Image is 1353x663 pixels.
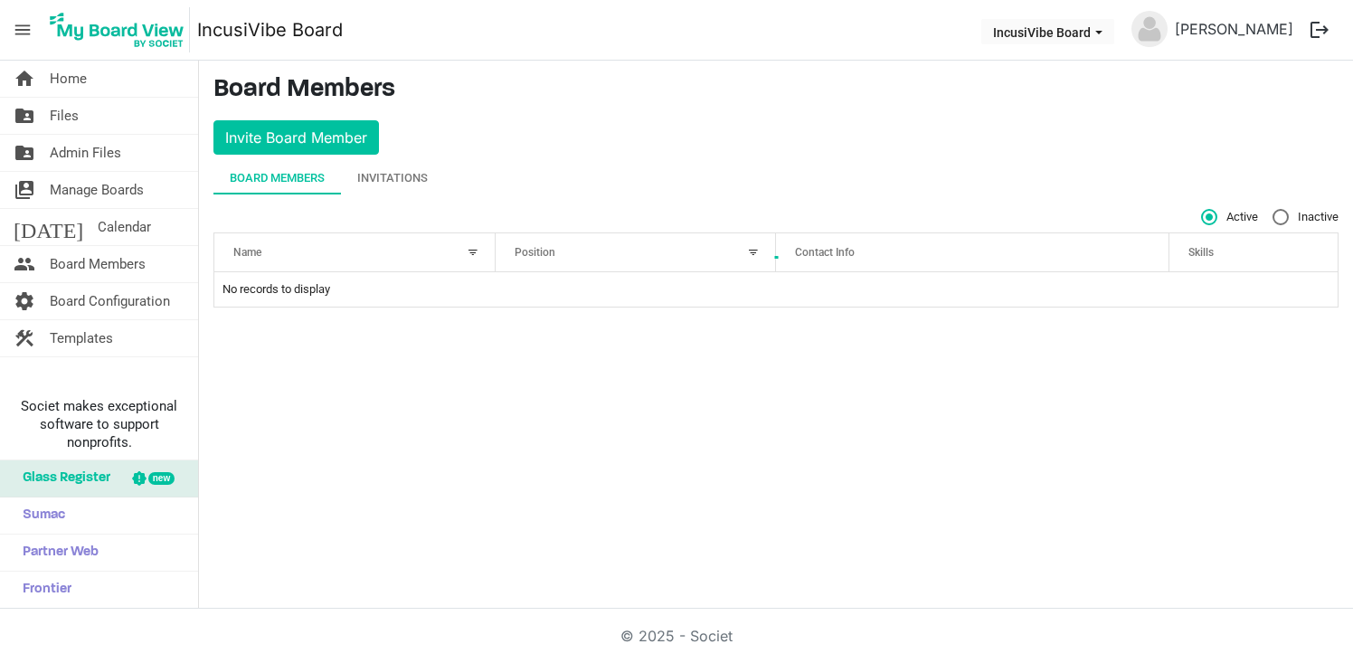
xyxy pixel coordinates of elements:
[14,320,35,356] span: construction
[1201,209,1258,225] span: Active
[98,209,151,245] span: Calendar
[44,7,197,52] a: My Board View Logo
[981,19,1114,44] button: IncusiVibe Board dropdownbutton
[50,98,79,134] span: Files
[14,98,35,134] span: folder_shared
[14,209,83,245] span: [DATE]
[14,61,35,97] span: home
[213,162,1339,194] div: tab-header
[50,135,121,171] span: Admin Files
[50,320,113,356] span: Templates
[1301,11,1339,49] button: logout
[14,246,35,282] span: people
[50,283,170,319] span: Board Configuration
[14,283,35,319] span: settings
[357,169,428,187] div: Invitations
[213,75,1339,106] h3: Board Members
[213,120,379,155] button: Invite Board Member
[1168,11,1301,47] a: [PERSON_NAME]
[14,535,99,571] span: Partner Web
[5,13,40,47] span: menu
[230,169,325,187] div: Board Members
[1273,209,1339,225] span: Inactive
[14,460,110,497] span: Glass Register
[14,497,65,534] span: Sumac
[148,472,175,485] div: new
[620,627,733,645] a: © 2025 - Societ
[50,172,144,208] span: Manage Boards
[44,7,190,52] img: My Board View Logo
[14,572,71,608] span: Frontier
[14,135,35,171] span: folder_shared
[50,61,87,97] span: Home
[50,246,146,282] span: Board Members
[14,172,35,208] span: switch_account
[1131,11,1168,47] img: no-profile-picture.svg
[8,397,190,451] span: Societ makes exceptional software to support nonprofits.
[197,12,343,48] a: IncusiVibe Board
